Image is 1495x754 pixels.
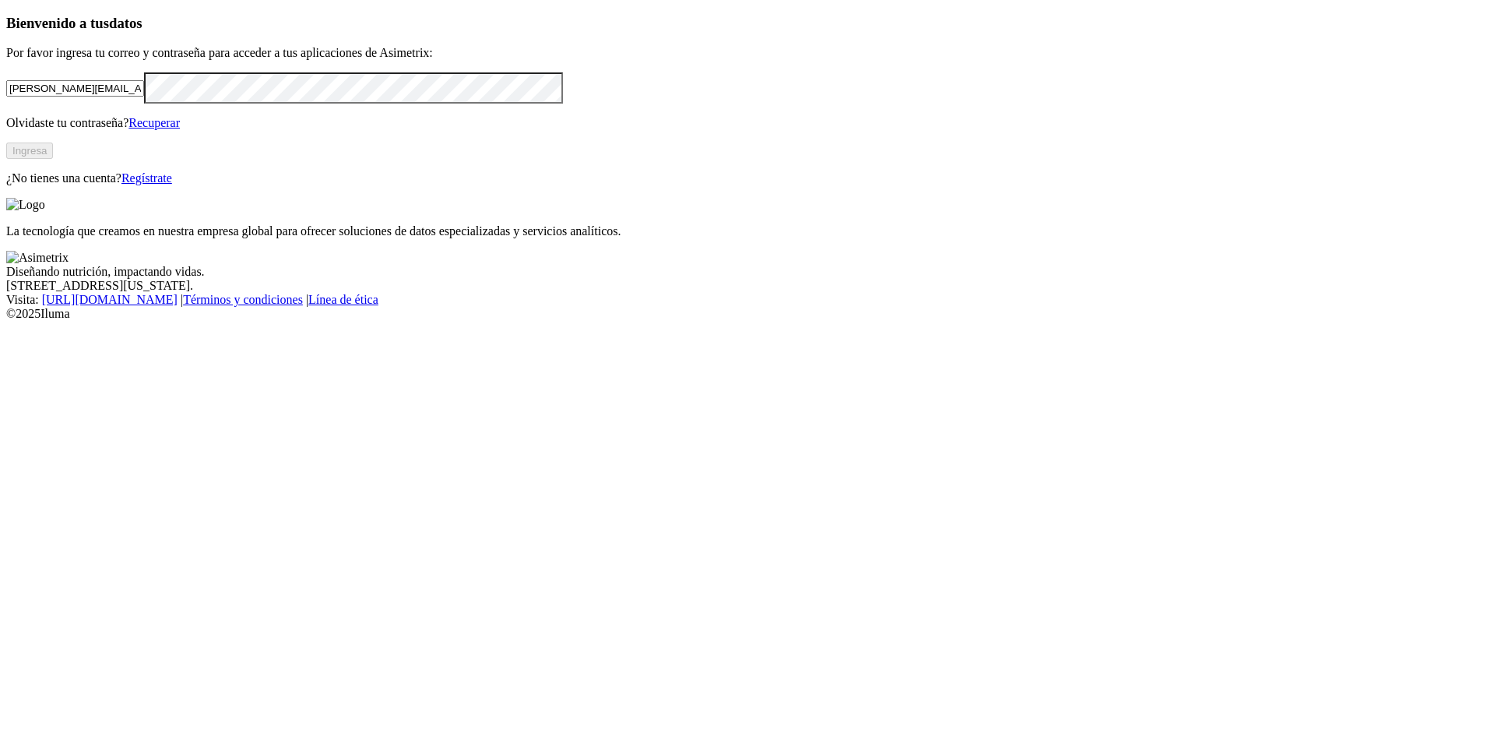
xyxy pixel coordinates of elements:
[42,293,178,306] a: [URL][DOMAIN_NAME]
[6,224,1489,238] p: La tecnología que creamos en nuestra empresa global para ofrecer soluciones de datos especializad...
[109,15,142,31] span: datos
[6,251,69,265] img: Asimetrix
[6,198,45,212] img: Logo
[6,15,1489,32] h3: Bienvenido a tus
[308,293,378,306] a: Línea de ética
[6,265,1489,279] div: Diseñando nutrición, impactando vidas.
[6,307,1489,321] div: © 2025 Iluma
[128,116,180,129] a: Recuperar
[6,46,1489,60] p: Por favor ingresa tu correo y contraseña para acceder a tus aplicaciones de Asimetrix:
[6,80,144,97] input: Tu correo
[6,143,53,159] button: Ingresa
[6,116,1489,130] p: Olvidaste tu contraseña?
[6,171,1489,185] p: ¿No tienes una cuenta?
[6,293,1489,307] div: Visita : | |
[121,171,172,185] a: Regístrate
[183,293,303,306] a: Términos y condiciones
[6,279,1489,293] div: [STREET_ADDRESS][US_STATE].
